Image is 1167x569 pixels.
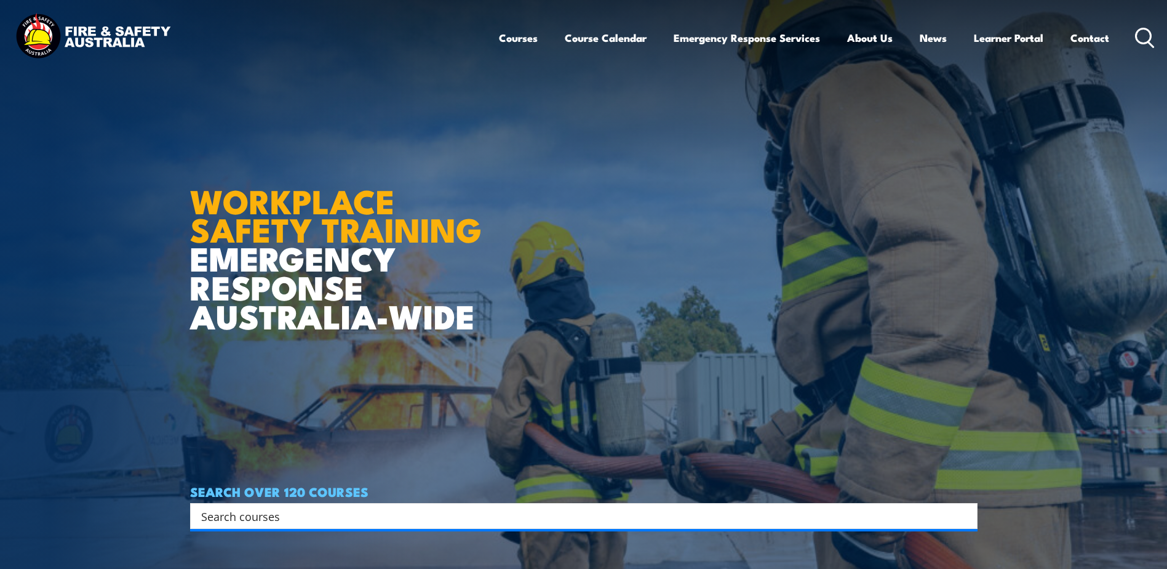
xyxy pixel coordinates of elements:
a: About Us [847,22,893,54]
input: Search input [201,507,950,525]
a: Contact [1070,22,1109,54]
strong: WORKPLACE SAFETY TRAINING [190,174,482,254]
form: Search form [204,507,953,525]
a: News [920,22,947,54]
a: Course Calendar [565,22,647,54]
a: Learner Portal [974,22,1043,54]
button: Search magnifier button [956,507,973,525]
h1: EMERGENCY RESPONSE AUSTRALIA-WIDE [190,155,491,330]
a: Courses [499,22,538,54]
h4: SEARCH OVER 120 COURSES [190,485,978,498]
a: Emergency Response Services [674,22,820,54]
